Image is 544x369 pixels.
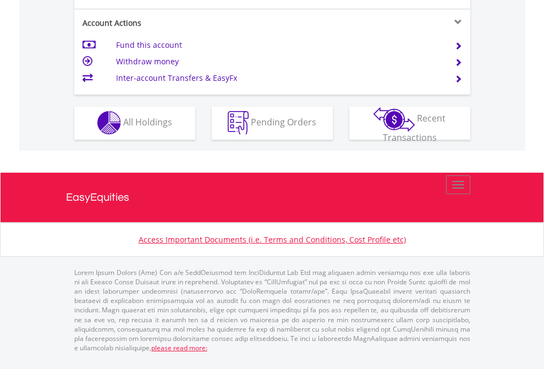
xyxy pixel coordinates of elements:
[74,18,272,29] div: Account Actions
[74,268,470,353] p: Lorem Ipsum Dolors (Ame) Con a/e SeddOeiusmod tem InciDiduntut Lab Etd mag aliquaen admin veniamq...
[116,53,441,70] td: Withdraw money
[373,107,415,131] img: transactions-zar-wht.png
[383,112,446,144] span: Recent Transactions
[228,111,249,135] img: pending_instructions-wht.png
[151,343,207,353] a: please read more:
[212,107,333,140] button: Pending Orders
[349,107,470,140] button: Recent Transactions
[139,234,406,245] a: Access Important Documents (i.e. Terms and Conditions, Cost Profile etc)
[116,70,441,86] td: Inter-account Transfers & EasyFx
[66,173,479,222] a: EasyEquities
[97,111,121,135] img: holdings-wht.png
[123,116,172,128] span: All Holdings
[116,37,441,53] td: Fund this account
[251,116,316,128] span: Pending Orders
[74,107,195,140] button: All Holdings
